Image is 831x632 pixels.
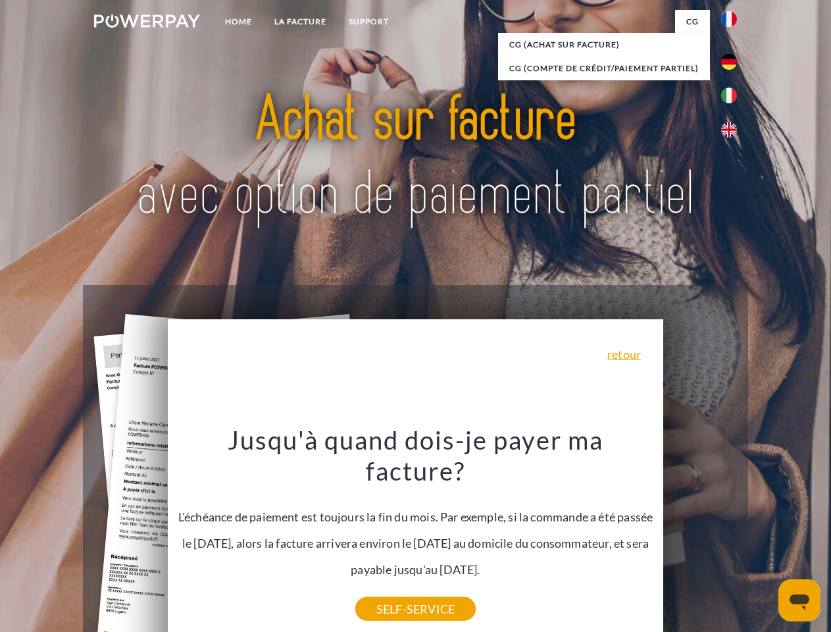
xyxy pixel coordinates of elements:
[94,14,200,28] img: logo-powerpay-white.svg
[778,579,820,621] iframe: Bouton de lancement de la fenêtre de messagerie
[498,57,710,80] a: CG (Compte de crédit/paiement partiel)
[176,424,656,609] div: L'échéance de paiement est toujours la fin du mois. Par exemple, si la commande a été passée le [...
[675,10,710,34] a: CG
[721,88,737,103] img: it
[721,122,737,138] img: en
[338,10,400,34] a: Support
[607,348,641,360] a: retour
[498,33,710,57] a: CG (achat sur facture)
[721,11,737,27] img: fr
[126,63,705,252] img: title-powerpay_fr.svg
[214,10,263,34] a: Home
[263,10,338,34] a: LA FACTURE
[176,424,656,487] h3: Jusqu'à quand dois-je payer ma facture?
[721,54,737,70] img: de
[355,597,476,621] a: SELF-SERVICE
